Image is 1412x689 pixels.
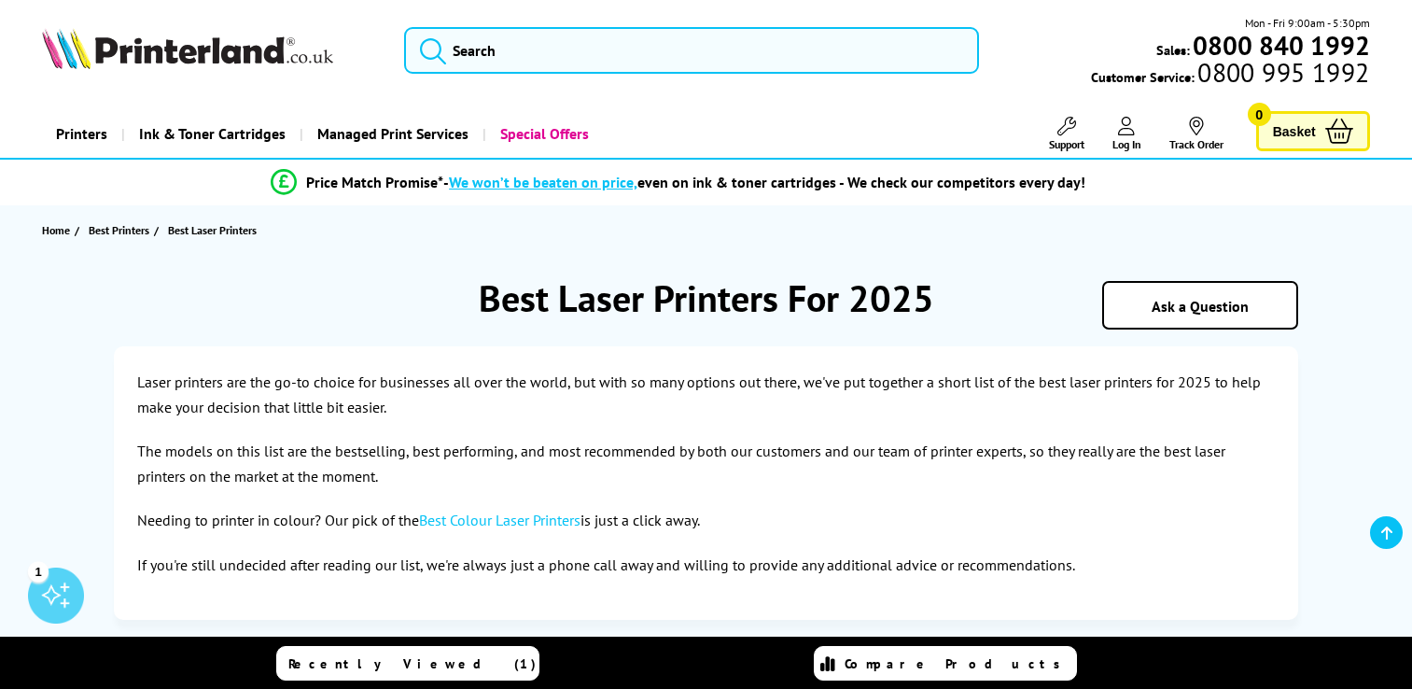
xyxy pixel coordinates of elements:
[419,511,580,529] a: Best Colour Laser Printers
[114,274,1298,322] h1: Best Laser Printers For 2025
[449,173,637,191] span: We won’t be beaten on price,
[137,370,1275,420] p: Laser printers are the go-to choice for businesses all over the world, but with so many options o...
[42,28,333,69] img: Printerland Logo
[121,110,300,158] a: Ink & Toner Cartridges
[276,646,539,681] a: Recently Viewed (1)
[1112,117,1141,151] a: Log In
[168,220,261,240] a: Best Laser Printers
[1049,117,1084,151] a: Support
[1091,63,1369,86] span: Customer Service:
[89,220,154,240] a: Best Printers
[288,655,537,672] span: Recently Viewed (1)
[1112,137,1141,151] span: Log In
[1245,14,1370,32] span: Mon - Fri 9:00am - 5:30pm
[306,173,443,191] span: Price Match Promise*
[9,166,1347,199] li: modal_Promise
[1152,297,1249,316] a: Ask a Question
[139,110,286,158] span: Ink & Toner Cartridges
[168,220,257,240] span: Best Laser Printers
[137,553,1275,578] p: If you're still undecided after reading our list, we're always just a phone call away and willing...
[1256,111,1370,151] a: Basket 0
[845,655,1070,672] span: Compare Products
[1190,36,1370,54] a: 0800 840 1992
[1193,28,1370,63] b: 0800 840 1992
[1169,117,1223,151] a: Track Order
[42,220,70,240] span: Home
[28,561,49,582] div: 1
[1248,103,1271,126] span: 0
[137,508,1275,533] p: Needing to printer in colour? Our pick of the is just a click away.
[300,110,482,158] a: Managed Print Services
[42,110,121,158] a: Printers
[89,220,149,240] span: Best Printers
[42,28,381,73] a: Printerland Logo
[1195,63,1369,81] span: 0800 995 1992
[42,220,75,240] a: Home
[1273,119,1316,144] span: Basket
[443,173,1085,191] div: - even on ink & toner cartridges - We check our competitors every day!
[137,439,1275,489] p: The models on this list are the bestselling, best performing, and most recommended by both our cu...
[1049,137,1084,151] span: Support
[482,110,603,158] a: Special Offers
[1156,41,1190,59] span: Sales:
[814,646,1077,681] a: Compare Products
[404,27,979,74] input: Search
